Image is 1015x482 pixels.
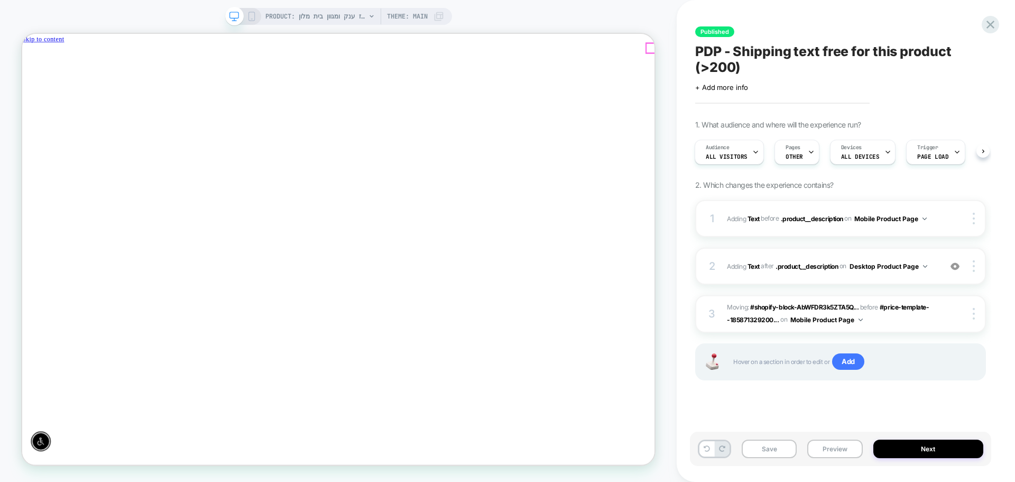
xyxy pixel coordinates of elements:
[707,304,717,323] div: 3
[742,440,797,458] button: Save
[781,214,843,222] span: .product__description
[776,262,838,270] span: .product__description
[707,257,717,276] div: 2
[707,209,717,228] div: 1
[786,153,803,160] span: OTHER
[973,213,975,224] img: close
[850,260,927,273] button: Desktop Product Page
[727,214,760,222] span: Adding
[841,144,862,151] span: Devices
[727,262,760,270] span: Adding
[695,180,833,189] span: 2. Which changes the experience contains?
[917,144,938,151] span: Trigger
[873,440,984,458] button: Next
[923,265,927,268] img: down arrow
[733,353,974,370] span: Hover on a section in order to edit or
[727,302,936,326] span: Moving:
[859,319,863,321] img: down arrow
[807,440,862,458] button: Preview
[695,26,734,37] span: Published
[917,153,948,160] span: Page Load
[844,213,851,224] span: on
[780,314,787,325] span: on
[695,120,861,129] span: 1. What audience and where will the experience run?
[706,144,730,151] span: Audience
[790,313,863,326] button: Mobile Product Page
[695,83,748,92] span: + Add more info
[860,303,878,311] span: before
[761,214,779,222] span: BEFORE
[839,260,846,272] span: on
[761,262,774,270] span: AFTER
[387,8,428,25] span: Theme: MAIN
[750,303,859,311] span: #shopify-block-AbWFDR3k5ZTA5Q...
[832,353,864,370] span: Add
[695,43,986,75] span: PDP - Shipping text free for this product (>200)
[922,217,927,220] img: down arrow
[265,8,366,25] span: PRODUCT: מארז ענק ומגוון בית מלון
[748,214,760,222] b: Text
[706,153,748,160] span: All Visitors
[841,153,879,160] span: ALL DEVICES
[951,262,959,271] img: crossed eye
[973,260,975,272] img: close
[748,262,760,270] b: Text
[702,353,723,370] img: Joystick
[854,212,927,225] button: Mobile Product Page
[973,308,975,320] img: close
[786,144,800,151] span: Pages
